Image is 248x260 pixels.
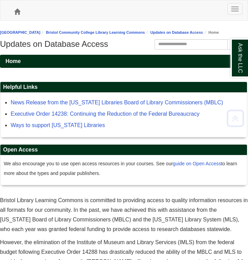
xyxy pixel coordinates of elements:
[5,58,21,64] span: Home
[227,39,248,50] button: Search
[11,122,105,128] a: Ways to support [US_STATE] Libraries
[11,100,223,105] a: News Release from the [US_STATE] Libraries Board of Library Commissioners (MBLC)
[4,161,237,176] span: We also encourage you to use open access resources in your courses. See our to learn more about t...
[0,82,247,93] h2: Helpful Links
[203,29,219,36] li: Home
[0,145,247,155] h2: Open Access
[173,161,221,166] a: guide on Open Access
[46,30,145,34] a: Bristol Community College Library Learning Commons
[150,30,203,34] a: Updates on Database Access
[11,111,200,117] a: Executive Order 14238: Continuing the Reduction of the Federal Bureaucracy
[224,114,246,123] a: Back to Top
